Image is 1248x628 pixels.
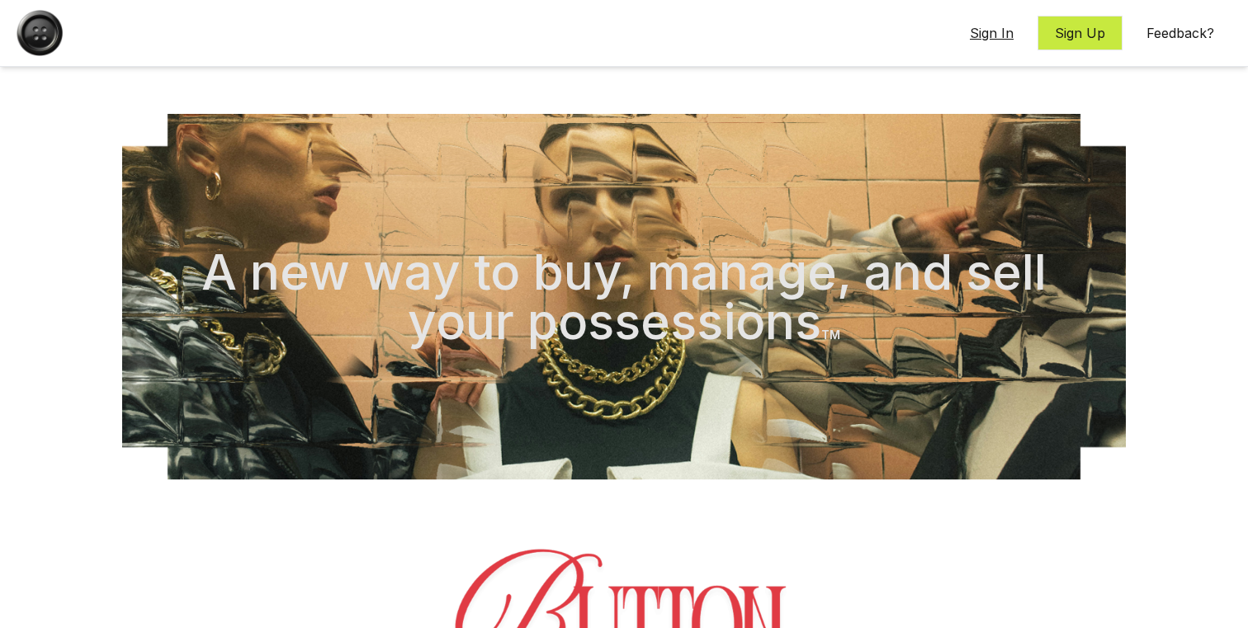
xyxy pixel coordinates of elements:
[17,10,63,56] img: Button Logo
[1129,16,1231,50] button: Feedback?
[201,247,1047,346] h2: A new way to buy, manage, and sell your possessions
[1038,16,1123,50] button: Sign Up
[953,16,1031,50] button: Sign In
[821,328,840,342] span: TM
